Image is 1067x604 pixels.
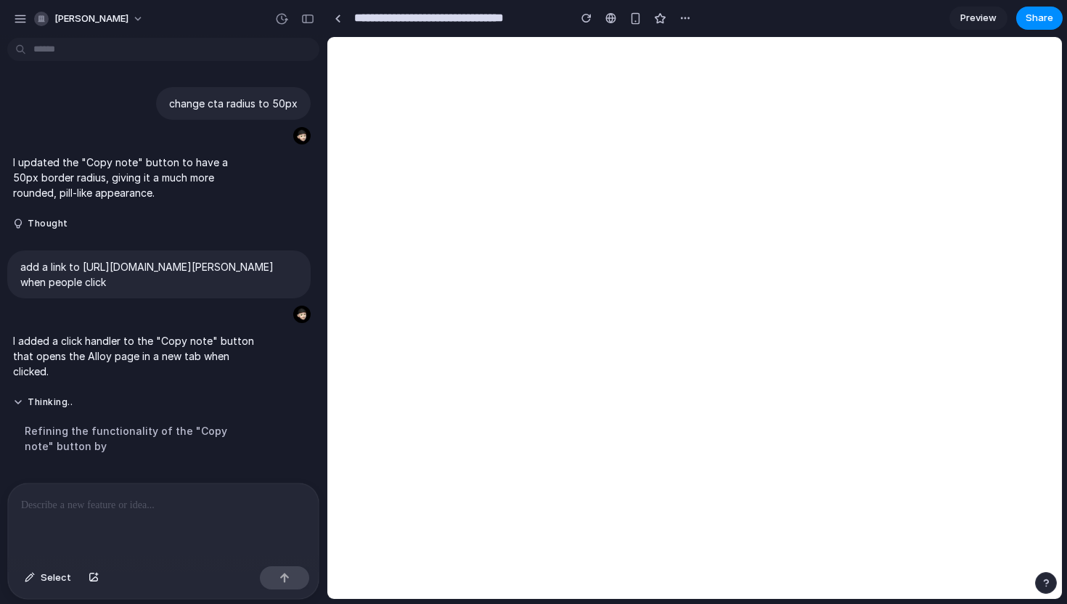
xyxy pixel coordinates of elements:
[1026,11,1053,25] span: Share
[28,7,151,30] button: [PERSON_NAME]
[13,415,255,462] div: Refining the functionality of the "Copy note" button by
[17,566,78,589] button: Select
[41,571,71,585] span: Select
[13,333,255,379] p: I added a click handler to the "Copy note" button that opens the Alloy page in a new tab when cli...
[13,155,255,200] p: I updated the "Copy note" button to have a 50px border radius, giving it a much more rounded, pil...
[54,12,128,26] span: [PERSON_NAME]
[20,259,298,290] p: add a link to [URL][DOMAIN_NAME][PERSON_NAME] when people click
[960,11,997,25] span: Preview
[1016,7,1063,30] button: Share
[169,96,298,111] p: change cta radius to 50px
[949,7,1007,30] a: Preview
